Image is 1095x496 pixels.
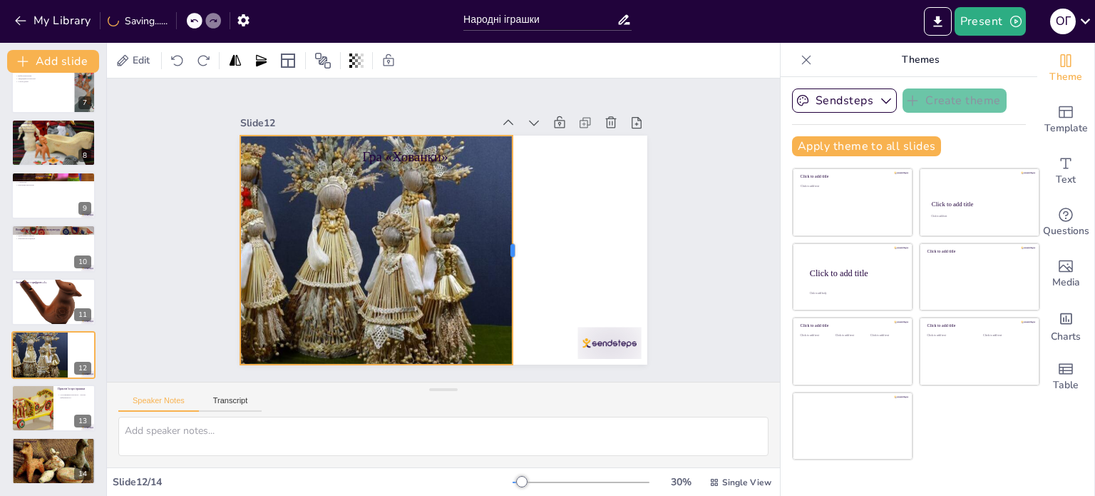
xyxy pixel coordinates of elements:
[924,7,952,36] button: Export to PowerPoint
[1044,121,1088,136] span: Template
[927,323,1029,328] div: Click to add title
[836,334,868,338] div: Click to add text
[11,437,96,485] div: 14
[664,475,698,489] div: 30 %
[16,121,91,126] p: Важливість гри для дітей
[74,415,91,427] div: 13
[1037,300,1094,351] div: Add charts and graphs
[74,467,91,480] div: 14
[78,96,91,109] div: 7
[1037,248,1094,300] div: Add images, graphics, shapes or video
[113,475,513,489] div: Slide 12 / 14
[792,136,941,156] button: Apply theme to all slides
[1037,351,1094,403] div: Add a table
[16,280,91,285] p: Знайомство з цифрою «1»
[118,396,199,412] button: Speaker Notes
[58,387,91,391] p: Прислів’я про іграшки
[801,174,903,179] div: Click to add title
[931,215,1026,218] div: Click to add text
[927,249,1029,254] div: Click to add title
[1052,275,1080,290] span: Media
[955,7,1026,36] button: Present
[74,362,91,375] div: 12
[16,80,71,83] p: Участь дітей
[16,234,91,237] p: Ідентичність народу
[11,66,96,113] div: 7
[277,49,299,72] div: Layout
[1050,9,1076,34] div: О Г
[78,149,91,162] div: 8
[16,440,91,444] p: Підсумок заняття
[722,477,771,488] span: Single View
[810,291,900,294] div: Click to add body
[130,54,153,67] span: Edit
[1051,329,1081,345] span: Charts
[74,308,91,321] div: 11
[314,52,331,69] span: Position
[463,9,617,30] input: Insert title
[16,131,91,133] p: Емоційне вираження
[927,334,972,338] div: Click to add text
[1037,146,1094,197] div: Add text boxes
[1050,7,1076,36] button: О Г
[16,178,91,181] p: Навчання через гру
[199,396,262,412] button: Transcript
[818,43,1023,77] p: Themes
[903,88,1007,113] button: Create theme
[11,9,97,32] button: My Library
[7,50,99,73] button: Add slide
[78,202,91,215] div: 9
[792,88,897,113] button: Sendsteps
[16,231,91,234] p: Культурна спадщина
[1056,172,1076,188] span: Text
[801,323,903,328] div: Click to add title
[16,174,91,178] p: Інтерактивні ігри з іграшками
[58,393,91,398] p: «З іграшками граємось – розуму набираємось».
[16,125,91,128] p: Розвиток навичок
[16,183,91,186] p: Критичне мислення
[11,278,96,325] div: 11
[1043,223,1089,239] span: Questions
[369,139,634,186] p: Гра «Хованки»
[16,236,91,239] p: Збереження традицій
[16,75,71,78] p: Вибір матеріалів
[252,96,505,136] div: Slide 12
[801,185,903,188] div: Click to add text
[801,334,833,338] div: Click to add text
[1049,69,1082,85] span: Theme
[1037,94,1094,146] div: Add ready made slides
[16,181,91,183] p: Співпраця
[11,225,96,272] div: 10
[810,268,901,278] div: Click to add title
[11,172,96,219] div: 9
[16,78,71,81] p: Традиційні технології
[11,331,96,378] div: 12
[74,255,91,268] div: 10
[11,119,96,166] div: 8
[932,201,1027,208] div: Click to add title
[11,385,96,432] div: 13
[1037,197,1094,248] div: Get real-time input from your audience
[870,334,903,338] div: Click to add text
[16,228,91,232] p: Вплив народних іграшок на культуру
[36,333,91,338] p: Гра «Хованки»
[983,334,1028,338] div: Click to add text
[1053,378,1079,393] span: Table
[16,128,91,131] p: Взаємодія з іншими
[108,14,168,28] div: Saving......
[1037,43,1094,94] div: Change the overall theme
